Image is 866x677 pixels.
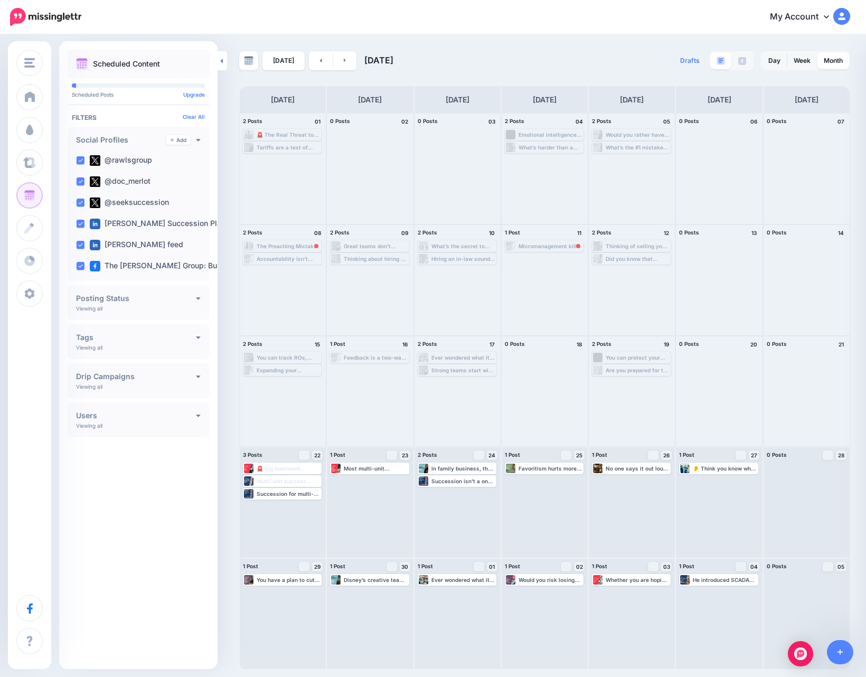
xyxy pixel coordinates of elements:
span: 0 Posts [679,341,699,347]
div: Feedback is a two-way street. Learn how to give and receive feedback gracefully to build accounta... [344,354,408,361]
a: 24 [487,450,497,460]
div: You can protect your dealership’s future without forcing the next gen to take over. The key is st... [606,354,670,361]
img: facebook-square.png [90,261,100,271]
label: @doc_merlot [90,176,150,187]
a: 03 [661,562,672,571]
h4: 04 [574,117,585,126]
h4: [DATE] [533,93,557,106]
h4: 12 [661,228,672,238]
span: 2 Posts [243,118,262,124]
h4: 02 [400,117,410,126]
div: Thinking of selling your propane business? Your employees already sense it. Uncertainty kills cul... [606,243,670,249]
div: Ever wondered what it takes to go from managing an auto dealership to owning one? Read more 👉 [UR... [431,577,495,583]
span: 0 Posts [767,563,787,569]
div: You can track ROs, units sold, CSI scores — but none of that will matter if your team lacks confi... [257,354,321,361]
div: Open Intercom Messenger [788,641,813,666]
span: 22 [314,453,321,458]
img: twitter-square.png [90,176,100,187]
span: 0 Posts [330,118,350,124]
a: Upgrade [183,91,205,98]
a: 01 [487,562,497,571]
span: 2 Posts [243,341,262,347]
h4: 07 [836,117,846,126]
span: 1 Post [330,563,345,569]
span: 1 Post [418,563,433,569]
span: 0 Posts [505,341,525,347]
span: 05 [837,564,844,569]
div: Emotional intelligence isn’t soft. It’s a hard business skill—and it could be your propane compan... [519,131,582,138]
div: Succession for multi-unit franchisees isn’t a single decision. It’s a series of high-stakes conve... [257,491,321,497]
h4: Posting Status [76,295,196,302]
span: 24 [488,453,495,458]
a: Add [166,135,191,145]
span: 2 Posts [330,229,350,236]
img: facebook-grey-square.png [738,57,746,65]
span: 2 Posts [418,452,437,458]
h4: 19 [661,340,672,349]
span: 1 Post [679,452,694,458]
span: Drafts [680,58,700,64]
a: 25 [574,450,585,460]
div: Thinking about hiring a family member into your multi-unit franchise? It may feel natural, but wi... [344,256,408,262]
h4: Filters [72,114,205,121]
a: 05 [836,562,846,571]
h4: 14 [836,228,846,238]
a: My Account [759,4,850,30]
span: 1 Post [330,341,345,347]
div: 🚨 Big teamwork mistake: Focusing on personal wins over team success. Great teams lift each other ... [257,465,321,472]
div: Strong teams start with strong leadership. 💡 If your team isn’t working well together, it’s time ... [431,367,495,373]
img: twitter-square.png [90,198,100,208]
div: Succession isn’t a one-time decision—it’s a process. Family, finances, team, ownership—every piec... [431,478,495,484]
label: @rawlsgroup [90,155,152,166]
span: 2 Posts [592,118,611,124]
a: 30 [400,562,410,571]
p: Viewing all [76,383,102,390]
div: What’s the secret to hiring in-laws without destroying your family relationships? Clear boundarie... [431,243,495,249]
h4: 17 [487,340,497,349]
span: 02 [576,564,583,569]
div: Disney’s creative teams revolted. Morale tanked. The board intervened. One poor leadership handof... [344,577,408,583]
h4: [DATE] [620,93,644,106]
span: 0 Posts [767,341,787,347]
span: 0 Posts [767,229,787,236]
img: calendar-grey-darker.png [244,56,253,65]
span: 0 Posts [418,118,438,124]
span: 1 Post [592,452,607,458]
h4: Tags [76,334,196,341]
a: [DATE] [262,51,305,70]
a: 04 [749,562,759,571]
span: 1 Post [592,563,607,569]
div: In family business, the most dangerous phrase is: “I thought we were on the same page.” Clarity ≠... [431,465,495,472]
div: 👂 Think you know what the other person is going to say? Think again. In family conversations, esp... [693,465,757,472]
span: 2 Posts [418,229,437,236]
a: 28 [836,450,846,460]
h4: Drip Campaigns [76,373,196,380]
div: Tariffs are a test of more than your supply chain. They test communication, culture, and continui... [257,144,321,151]
span: 1 Post [679,563,694,569]
a: 22 [312,450,323,460]
h4: 06 [749,117,759,126]
label: [PERSON_NAME] feed [90,240,183,250]
img: twitter-square.png [90,155,100,166]
a: 02 [574,562,585,571]
div: Would you risk losing your best employees—just to keep the peace with your in-laws? Many dealersh... [519,577,582,583]
p: Viewing all [76,344,102,351]
h4: [DATE] [446,93,469,106]
div: He introduced SCADA systems, improved margins by 18% and still got called lazy. At a [US_STATE] o... [693,577,757,583]
span: [DATE] [364,55,393,65]
span: 2 Posts [592,341,611,347]
label: @seeksuccession [90,198,169,208]
a: 27 [749,450,759,460]
a: 23 [400,450,410,460]
a: 29 [312,562,323,571]
div: Great teams don’t happen by accident—they’re built. 👏 As a leader, your actions shape the environ... [344,243,408,249]
div: 🚨 The Real Threat to the Fuel Industry Is Closer Than You Think It’s not soaring prices or govern... [257,131,321,138]
div: Whether you are hoping to maintain the status quo, grow your business, or planning for owner or l... [606,577,670,583]
label: [PERSON_NAME] Succession Plann… [90,219,237,229]
div: What’s the #1 mistake family-owned dealerships make during succession? Splitting everything equal... [606,144,670,151]
h4: Users [76,412,196,419]
div: You have a plan to cut costs. But do you have a plan to keep your best people from walking out? 👉... [257,577,321,583]
span: 0 Posts [679,118,699,124]
p: Scheduled Content [93,60,160,68]
span: 1 Post [505,563,520,569]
